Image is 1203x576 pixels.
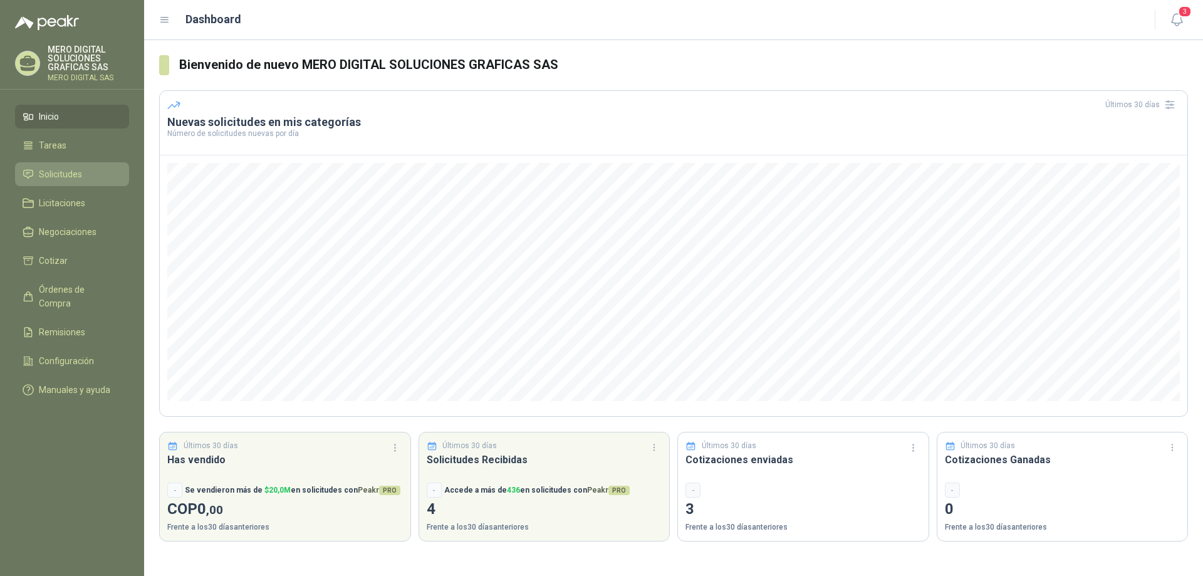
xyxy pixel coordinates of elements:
a: Cotizar [15,249,129,273]
span: PRO [379,486,400,495]
p: COP [167,498,403,521]
p: 3 [685,498,921,521]
a: Configuración [15,349,129,373]
p: Últimos 30 días [702,440,756,452]
a: Remisiones [15,320,129,344]
div: Últimos 30 días [1105,95,1180,115]
div: - [167,483,182,498]
span: Manuales y ayuda [39,383,110,397]
span: 0 [197,500,223,518]
span: Peakr [587,486,630,495]
p: 4 [427,498,662,521]
p: MERO DIGITAL SAS [48,74,129,81]
p: Se vendieron más de en solicitudes con [185,484,400,496]
span: $ 20,0M [264,486,291,495]
span: Negociaciones [39,225,96,239]
span: 3 [1178,6,1192,18]
a: Tareas [15,134,129,157]
a: Licitaciones [15,191,129,215]
span: ,00 [206,503,223,517]
span: Licitaciones [39,196,85,210]
p: MERO DIGITAL SOLUCIONES GRAFICAS SAS [48,45,129,71]
span: Configuración [39,354,94,368]
h3: Cotizaciones enviadas [685,452,921,468]
a: Inicio [15,105,129,128]
a: Órdenes de Compra [15,278,129,315]
div: - [427,483,442,498]
p: Últimos 30 días [184,440,238,452]
p: Frente a los 30 días anteriores [167,521,403,533]
span: Cotizar [39,254,68,268]
span: Tareas [39,139,66,152]
span: Solicitudes [39,167,82,181]
p: Número de solicitudes nuevas por día [167,130,1180,137]
span: Órdenes de Compra [39,283,117,310]
h1: Dashboard [185,11,241,28]
p: Frente a los 30 días anteriores [945,521,1180,533]
p: Frente a los 30 días anteriores [427,521,662,533]
div: - [945,483,960,498]
span: 436 [507,486,520,495]
p: Últimos 30 días [442,440,497,452]
h3: Solicitudes Recibidas [427,452,662,468]
img: Logo peakr [15,15,79,30]
h3: Bienvenido de nuevo MERO DIGITAL SOLUCIONES GRAFICAS SAS [179,55,1188,75]
h3: Nuevas solicitudes en mis categorías [167,115,1180,130]
span: Remisiones [39,325,85,339]
h3: Cotizaciones Ganadas [945,452,1180,468]
p: 0 [945,498,1180,521]
h3: Has vendido [167,452,403,468]
a: Negociaciones [15,220,129,244]
p: Accede a más de en solicitudes con [444,484,630,496]
div: - [685,483,700,498]
span: Inicio [39,110,59,123]
p: Frente a los 30 días anteriores [685,521,921,533]
a: Solicitudes [15,162,129,186]
p: Últimos 30 días [961,440,1015,452]
span: PRO [608,486,630,495]
span: Peakr [358,486,400,495]
button: 3 [1165,9,1188,31]
a: Manuales y ayuda [15,378,129,402]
